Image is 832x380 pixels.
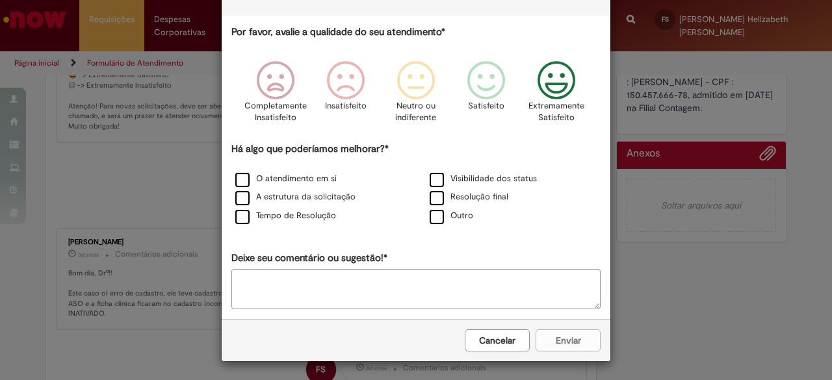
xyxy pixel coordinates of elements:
[231,142,601,226] div: Há algo que poderíamos melhorar?*
[468,100,504,112] p: Satisfeito
[235,191,356,203] label: A estrutura da solicitação
[235,210,336,222] label: Tempo de Resolução
[242,51,308,140] div: Completamente Insatisfeito
[383,51,449,140] div: Neutro ou indiferente
[528,100,584,124] p: Extremamente Satisfeito
[313,51,379,140] div: Insatisfeito
[430,210,473,222] label: Outro
[453,51,519,140] div: Satisfeito
[231,25,445,39] label: Por favor, avalie a qualidade do seu atendimento*
[235,173,337,185] label: O atendimento em si
[244,100,307,124] p: Completamente Insatisfeito
[231,251,387,265] label: Deixe seu comentário ou sugestão!*
[430,191,508,203] label: Resolução final
[325,100,367,112] p: Insatisfeito
[465,329,530,351] button: Cancelar
[430,173,537,185] label: Visibilidade dos status
[393,100,439,124] p: Neutro ou indiferente
[523,51,590,140] div: Extremamente Satisfeito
